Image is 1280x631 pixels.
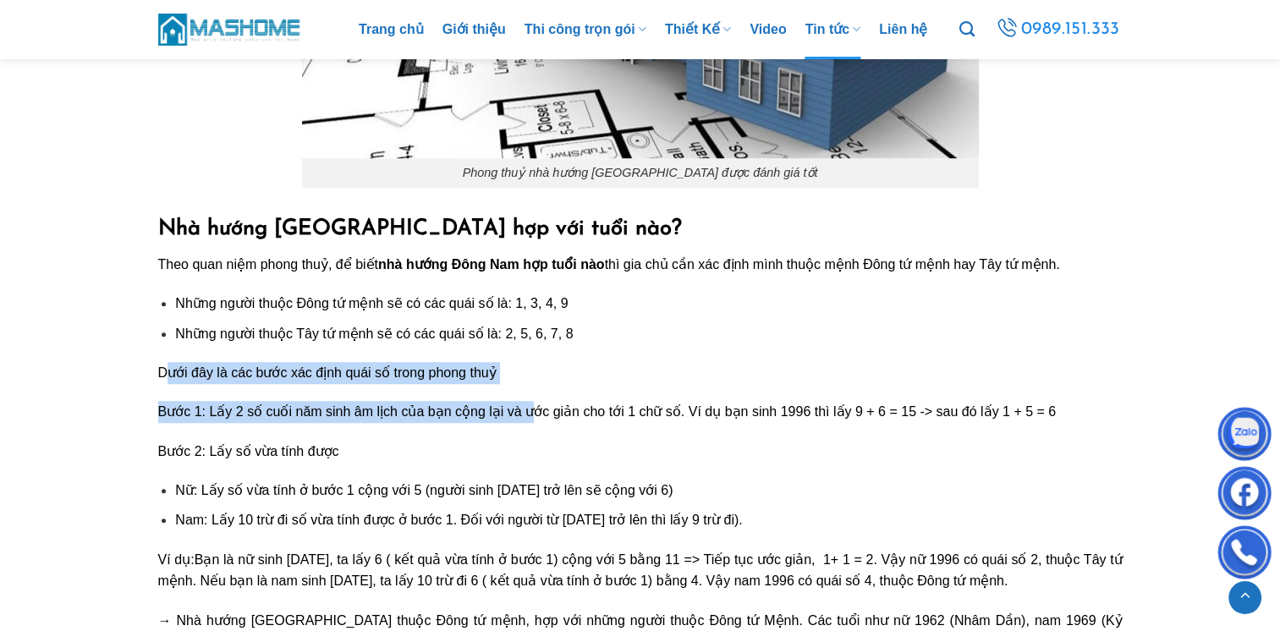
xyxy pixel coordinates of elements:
img: MasHome – Tổng Thầu Thiết Kế Và Xây Nhà Trọn Gói [158,11,302,47]
img: Facebook [1219,470,1270,521]
img: Zalo [1219,411,1270,462]
span: Bước 1: Lấy 2 số cuối năm sinh âm lịch của bạn cộng lại và ước giản cho tới 1 chữ số. Ví dụ bạn s... [158,404,1057,419]
span: Theo quan niệm phong thuỷ, để biết thì gia chủ cần xác định mình thuộc mệnh Đông tứ mệnh hay Tây ... [158,257,1060,272]
span: Những người thuộc Tây tứ mệnh sẽ có các quái số là: 2, 5, 6, 7, 8 [175,326,573,341]
a: 0989.151.333 [993,14,1123,45]
a: Lên đầu trang [1228,581,1261,614]
span: Những người thuộc Đông tứ mệnh sẽ có các quái số là: 1, 3, 4, 9 [175,296,568,310]
span: Nam: Lấy 10 trừ đi số vừa tính được ở bước 1. Đối với người từ [DATE] trở lên thì lấy 9 trừ đi). [175,513,742,527]
span: Ví dụ: [158,552,195,567]
span: Bạn là nữ sinh [DATE], ta lấy 6 ( kết quả vừa tính ở bước 1) cộng với 5 bằng 11 => Tiếp tục ước g... [158,552,1123,589]
span: Dưới đây là các bước xác định quái số trong phong thuỷ [158,365,497,380]
span: Nữ: Lấy số vừa tính ở bước 1 cộng với 5 (người sinh [DATE] trở lên sẽ cộng với 6) [175,483,673,497]
span: Bước 2: Lấy số vừa tính được [158,444,339,458]
strong: nhà hướng Đông Nam hợp tuổi nào [378,257,605,272]
a: Tìm kiếm [959,12,975,47]
strong: Nhà hướng [GEOGRAPHIC_DATA] hợp với tuổi nào? [158,218,682,239]
img: Phone [1219,529,1270,580]
span: 0989.151.333 [1021,15,1120,44]
figcaption: Phong thuỷ nhà hướng [GEOGRAPHIC_DATA] được đánh giá tốt [302,158,979,188]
